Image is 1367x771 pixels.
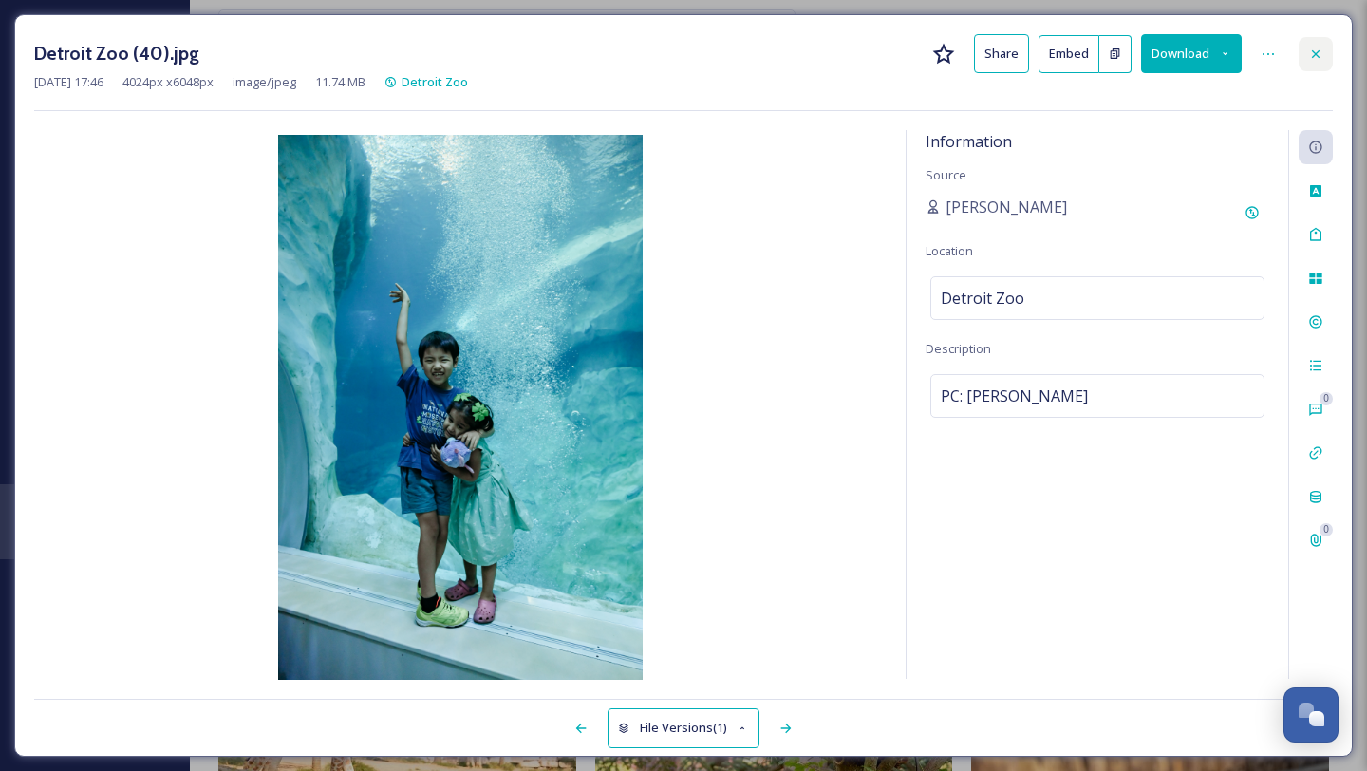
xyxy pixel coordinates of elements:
[941,385,1088,407] span: PC: [PERSON_NAME]
[926,242,973,259] span: Location
[1039,35,1099,73] button: Embed
[34,135,887,684] img: The%20Detroit%20Zoo%20(4).jpg
[34,40,199,67] h3: Detroit Zoo (40).jpg
[402,73,468,90] span: Detroit Zoo
[946,196,1067,218] span: [PERSON_NAME]
[926,131,1012,152] span: Information
[926,166,966,183] span: Source
[926,340,991,357] span: Description
[1141,34,1242,73] button: Download
[34,73,103,91] span: [DATE] 17:46
[1320,523,1333,536] div: 0
[608,708,759,747] button: File Versions(1)
[974,34,1029,73] button: Share
[1320,392,1333,405] div: 0
[941,287,1024,310] span: Detroit Zoo
[1283,687,1339,743] button: Open Chat
[315,73,365,91] span: 11.74 MB
[122,73,214,91] span: 4024 px x 6048 px
[233,73,296,91] span: image/jpeg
